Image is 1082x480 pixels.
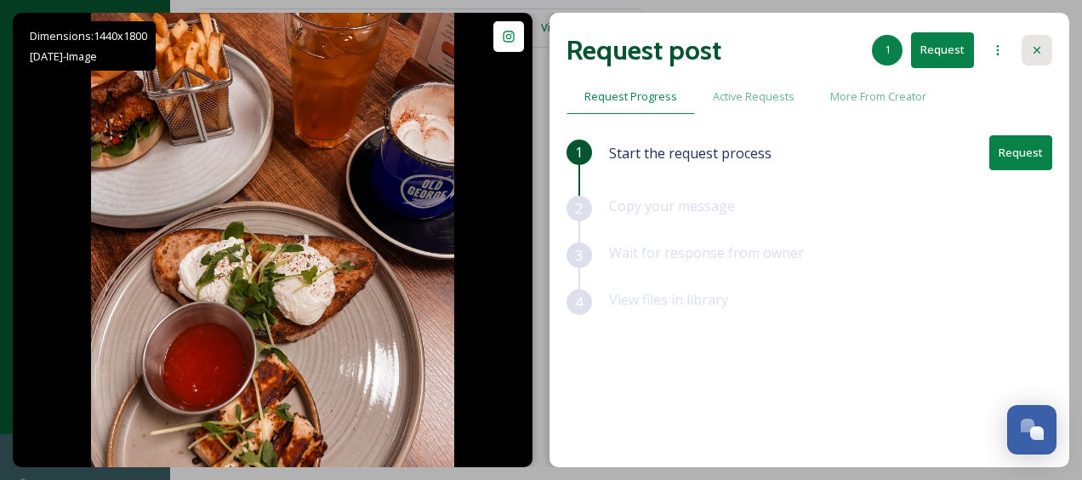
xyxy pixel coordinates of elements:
span: Active Requests [713,89,794,105]
span: 1 [885,42,891,58]
span: Dimensions: 1440 x 1800 [30,28,147,43]
span: 4 [575,292,583,312]
span: 2 [575,198,583,219]
span: [DATE] - Image [30,49,97,64]
span: View files in library [609,290,728,309]
span: Copy your message [609,197,735,215]
img: Brunch at the Old George ☕️🥞 . . . . . . #brunch #welcometoyorkshire #coffee#hotchocolate #yorksh... [91,13,454,467]
h2: Request post [567,30,721,71]
button: Request [911,32,974,67]
button: Request [989,135,1052,170]
span: Request Progress [584,89,677,105]
span: Start the request process [609,143,772,163]
span: 1 [575,142,583,163]
span: 3 [575,245,583,266]
span: Wait for response from owner [609,243,804,262]
span: More From Creator [830,89,926,105]
button: Open Chat [1007,405,1056,454]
